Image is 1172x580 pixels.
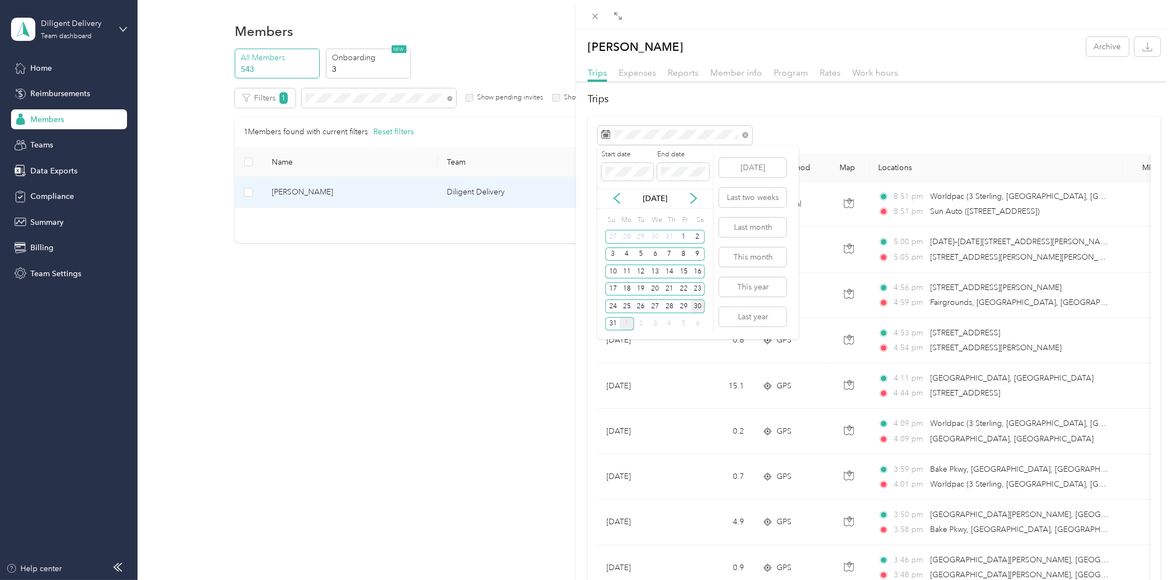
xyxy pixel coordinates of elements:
div: 14 [662,265,677,278]
td: [DATE] [598,455,680,500]
div: 23 [691,282,705,296]
div: 12 [634,265,648,278]
span: [STREET_ADDRESS][PERSON_NAME] [931,343,1062,352]
div: 3 [648,317,662,331]
div: 6 [648,247,662,261]
span: [GEOGRAPHIC_DATA], [GEOGRAPHIC_DATA] [931,373,1094,383]
td: 15.1 [680,363,753,409]
span: [DATE]–[DATE][STREET_ADDRESS][PERSON_NAME] [931,237,1114,246]
div: 18 [620,282,634,296]
span: 4:11 pm [894,372,925,384]
div: 5 [634,247,648,261]
td: [DATE] [598,500,680,545]
button: [DATE] [719,158,786,177]
span: 4:53 pm [894,327,925,339]
div: 26 [634,299,648,313]
th: Locations [869,154,1123,182]
div: 7 [662,247,677,261]
div: 30 [691,299,705,313]
span: Rates [820,67,841,78]
div: 3 [605,247,620,261]
h2: Trips [588,92,1160,107]
span: 4:09 pm [894,418,925,430]
span: 3:50 pm [894,509,925,521]
span: Work hours [852,67,898,78]
div: 16 [691,265,705,278]
span: Trips [588,67,607,78]
span: GPS [777,516,792,528]
span: 4:54 pm [894,342,925,354]
span: [STREET_ADDRESS][PERSON_NAME] [931,283,1062,292]
div: Mo [620,213,632,228]
div: Sa [695,213,705,228]
span: [STREET_ADDRESS] [931,328,1001,338]
div: 6 [691,317,705,331]
span: 4:01 pm [894,478,925,491]
span: GPS [777,380,792,392]
div: 5 [677,317,691,331]
span: Expenses [619,67,656,78]
span: 4:59 pm [894,297,925,309]
div: Tu [636,213,646,228]
div: 15 [677,265,691,278]
span: GPS [777,334,792,346]
div: 25 [620,299,634,313]
div: 29 [634,230,648,244]
div: 4 [620,247,634,261]
td: 0.6 [680,318,753,363]
iframe: Everlance-gr Chat Button Frame [1110,518,1172,580]
button: This month [719,247,786,267]
td: [DATE] [598,318,680,363]
td: 0.2 [680,409,753,454]
div: 9 [691,247,705,261]
span: 4:56 pm [894,282,925,294]
button: Archive [1086,37,1129,56]
div: 31 [662,230,677,244]
div: 24 [605,299,620,313]
div: 27 [605,230,620,244]
div: 30 [648,230,662,244]
div: We [650,213,662,228]
div: 2 [634,317,648,331]
td: [DATE] [598,409,680,454]
span: Reports [668,67,699,78]
span: Program [774,67,808,78]
div: 10 [605,265,620,278]
div: 28 [662,299,677,313]
div: Th [666,213,677,228]
div: 19 [634,282,648,296]
span: [STREET_ADDRESS] [931,388,1001,398]
button: Last two weeks [719,188,786,207]
div: 21 [662,282,677,296]
div: Fr [680,213,691,228]
div: 29 [677,299,691,313]
button: Last month [719,218,786,237]
div: 17 [605,282,620,296]
div: 28 [620,230,634,244]
span: Bake Pkwy, [GEOGRAPHIC_DATA], [GEOGRAPHIC_DATA] [931,465,1135,474]
label: Start date [601,150,653,160]
th: Map [831,154,869,182]
span: 4:44 pm [894,387,925,399]
span: 5:00 pm [894,236,925,248]
div: Su [605,213,616,228]
div: 11 [620,265,634,278]
span: Member info [710,67,762,78]
span: Sun Auto ([STREET_ADDRESS]) [931,207,1040,216]
div: 22 [677,282,691,296]
div: 20 [648,282,662,296]
span: 3:58 pm [894,524,925,536]
td: 4.9 [680,500,753,545]
div: 13 [648,265,662,278]
span: 3:59 pm [894,463,925,476]
span: 3:46 pm [894,554,925,566]
label: End date [657,150,709,160]
div: 1 [677,230,691,244]
div: 2 [691,230,705,244]
span: [STREET_ADDRESS][PERSON_NAME][PERSON_NAME] [931,252,1123,262]
span: 8:51 pm [894,191,925,203]
span: 8:51 pm [894,205,925,218]
div: 4 [662,317,677,331]
span: GPS [777,471,792,483]
p: [PERSON_NAME] [588,37,683,56]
